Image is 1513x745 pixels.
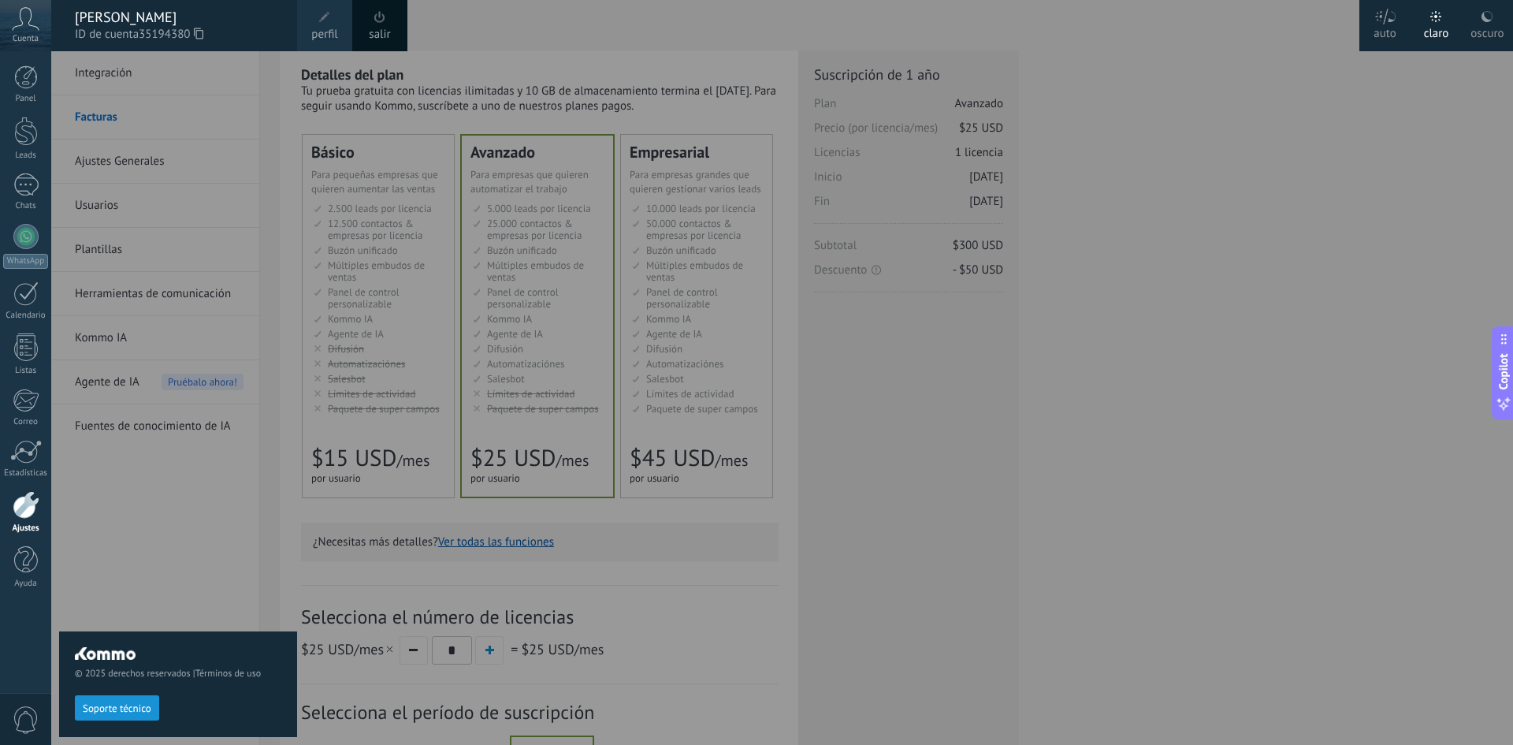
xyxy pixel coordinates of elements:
[1374,10,1396,51] div: auto
[3,311,49,321] div: Calendario
[13,34,39,44] span: Cuenta
[75,9,281,26] div: [PERSON_NAME]
[83,703,151,714] span: Soporte técnico
[3,151,49,161] div: Leads
[369,26,390,43] a: salir
[139,26,203,43] span: 35194380
[3,201,49,211] div: Chats
[3,94,49,104] div: Panel
[1424,10,1449,51] div: claro
[3,579,49,589] div: Ayuda
[75,695,159,721] button: Soporte técnico
[3,523,49,534] div: Ajustes
[311,26,337,43] span: perfil
[3,254,48,269] div: WhatsApp
[3,366,49,376] div: Listas
[75,26,281,43] span: ID de cuenta
[75,668,281,680] span: © 2025 derechos reservados |
[195,668,261,680] a: Términos de uso
[75,702,159,713] a: Soporte técnico
[1470,10,1504,51] div: oscuro
[3,417,49,427] div: Correo
[1496,353,1511,389] span: Copilot
[3,468,49,479] div: Estadísticas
